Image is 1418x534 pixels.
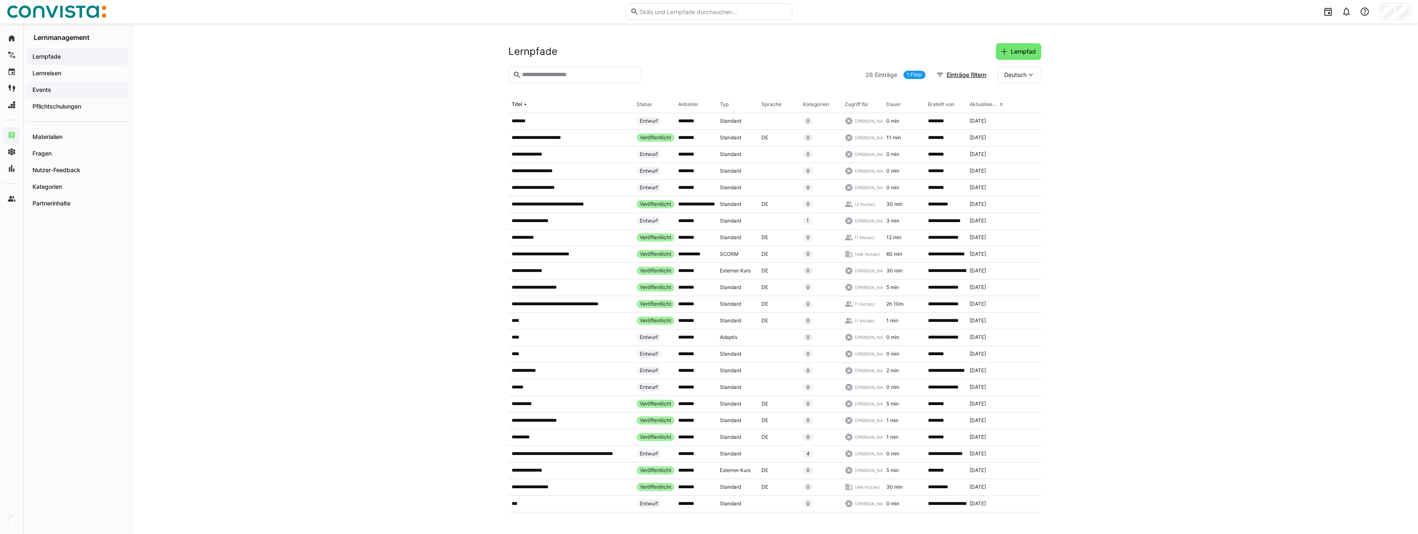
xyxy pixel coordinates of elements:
span: DE [761,417,768,424]
span: 0 [806,284,810,291]
span: Standard [720,118,741,124]
span: 3 min [886,218,899,224]
span: DE [761,434,768,440]
div: Erstellt von [928,101,954,108]
span: [DATE] [970,417,986,424]
span: 0 min [886,500,899,507]
div: Titel [512,101,522,108]
span: 0 min [886,334,899,341]
span: [DATE] [970,351,986,357]
span: 0 [806,134,810,141]
span: Entwurf [640,184,658,191]
span: 0 min [886,351,899,357]
span: 30 min [886,484,903,490]
span: ([PERSON_NAME]) [855,168,893,174]
span: 0 [806,484,810,490]
span: DE [761,267,768,274]
div: Kategorien [803,101,829,108]
span: 0 [806,151,810,158]
span: [DATE] [970,434,986,440]
span: Standard [720,234,741,241]
span: Einträge filtern [945,71,988,79]
span: DE [761,234,768,241]
span: 0 [806,467,810,474]
span: Standard [720,151,741,158]
span: 5 min [886,284,899,291]
div: Dauer [886,101,901,108]
span: Veröffentlicht [640,484,671,490]
div: Zugriff für [845,101,868,108]
h2: Lernpfade [508,45,557,58]
span: 11 min [886,134,901,141]
span: Veröffentlicht [640,234,671,241]
span: ([PERSON_NAME]) [855,501,893,507]
span: 1 min [886,317,898,324]
span: [DATE] [970,118,986,124]
span: [DATE] [970,267,986,274]
span: [DATE] [970,334,986,341]
span: [DATE] [970,168,986,174]
span: ([PERSON_NAME]) [855,384,893,390]
span: Veröffentlicht [640,301,671,307]
span: Entwurf [640,118,658,124]
span: ([PERSON_NAME]) [855,135,893,141]
span: ([PERSON_NAME]) [855,151,893,157]
span: Entwurf [640,450,658,457]
span: Standard [720,500,741,507]
span: Standard [720,450,741,457]
span: ([PERSON_NAME]) [855,218,893,224]
div: Sprache [761,101,781,108]
span: [DATE] [970,450,986,457]
span: Veröffentlicht [640,467,671,474]
a: 1 Filter [903,71,925,79]
span: [DATE] [970,251,986,257]
span: Veröffentlicht [640,134,671,141]
span: 0 min [886,384,899,391]
span: 0 [806,434,810,440]
span: DE [761,251,768,257]
span: Standard [720,417,741,424]
span: [DATE] [970,384,986,391]
span: (1 Nutzer) [855,235,875,240]
span: 30 min [886,267,903,274]
span: 0 [806,351,810,357]
span: (1 Nutzer) [855,318,875,324]
span: 0 min [886,151,899,158]
div: Anbieter [678,101,699,108]
span: Standard [720,168,741,174]
span: 0 [806,417,810,424]
span: Deutsch [1004,71,1027,79]
span: 0 [806,367,810,374]
span: 1 [806,218,809,224]
input: Skills und Lernpfade durchsuchen… [639,8,788,15]
span: 4 [806,450,810,457]
span: Standard [720,351,741,357]
span: ([PERSON_NAME]) [855,351,893,357]
span: (1 Nutzer) [855,301,875,307]
button: Einträge filtern [932,67,992,83]
span: Entwurf [640,334,658,341]
span: Entwurf [640,218,658,224]
span: [DATE] [970,400,986,407]
button: Lernpfad [996,43,1041,60]
span: Standard [720,434,741,440]
span: 0 min [886,184,899,191]
span: (Alle Nutzer) [855,484,880,490]
div: Status [637,101,652,108]
span: 0 [806,334,810,341]
span: Externer Kurs [720,267,751,274]
span: Einträge [875,71,897,79]
span: 0 [806,267,810,274]
span: DE [761,484,768,490]
span: Standard [720,134,741,141]
span: ([PERSON_NAME]) [855,185,893,190]
span: Veröffentlicht [640,267,671,274]
span: DE [761,201,768,208]
span: 1 min [886,417,898,424]
span: DE [761,400,768,407]
span: [DATE] [970,151,986,158]
span: DE [761,301,768,307]
span: [DATE] [970,317,986,324]
span: Standard [720,384,741,391]
span: DE [761,284,768,291]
